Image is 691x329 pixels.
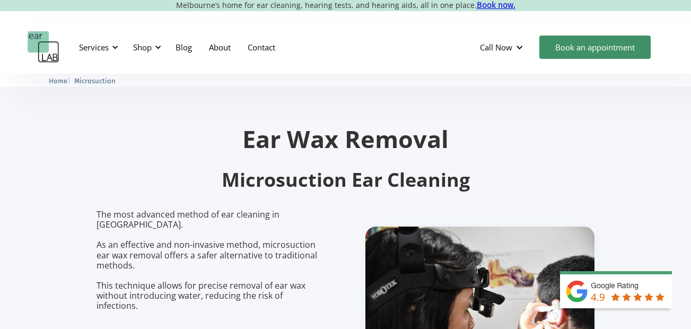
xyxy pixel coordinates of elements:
[79,42,109,53] div: Services
[471,31,534,63] div: Call Now
[97,127,595,151] h1: Ear Wax Removal
[133,42,152,53] div: Shop
[74,75,116,85] a: Microsuction
[28,31,59,63] a: home
[167,32,200,63] a: Blog
[49,75,67,85] a: Home
[73,31,121,63] div: Services
[74,77,116,85] span: Microsuction
[127,31,164,63] div: Shop
[239,32,284,63] a: Contact
[200,32,239,63] a: About
[97,210,326,311] p: The most advanced method of ear cleaning in [GEOGRAPHIC_DATA]. As an effective and non-invasive m...
[49,77,67,85] span: Home
[97,168,595,193] h2: Microsuction Ear Cleaning
[539,36,651,59] a: Book an appointment
[480,42,512,53] div: Call Now
[49,75,74,86] li: 〉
